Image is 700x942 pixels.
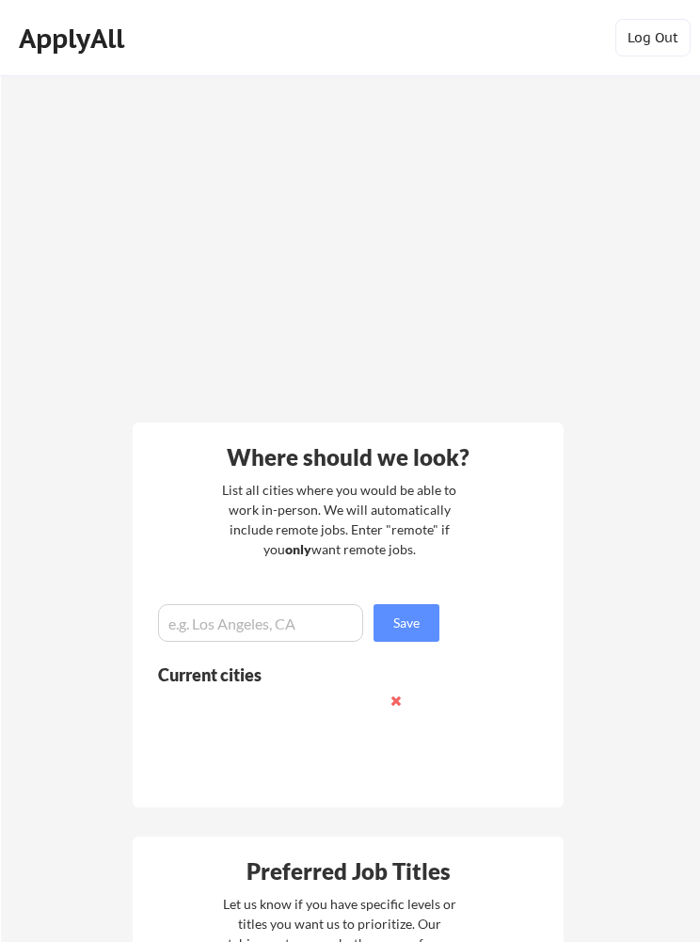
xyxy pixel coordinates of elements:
[173,446,523,469] div: Where should we look?
[374,604,439,642] button: Save
[158,604,363,642] input: e.g. Los Angeles, CA
[173,860,523,883] div: Preferred Job Titles
[210,480,469,559] div: List all cities where you would be able to work in-person. We will automatically include remote j...
[158,666,419,683] div: Current cities
[285,541,311,557] strong: only
[19,23,130,55] div: ApplyAll
[615,19,691,56] button: Log Out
